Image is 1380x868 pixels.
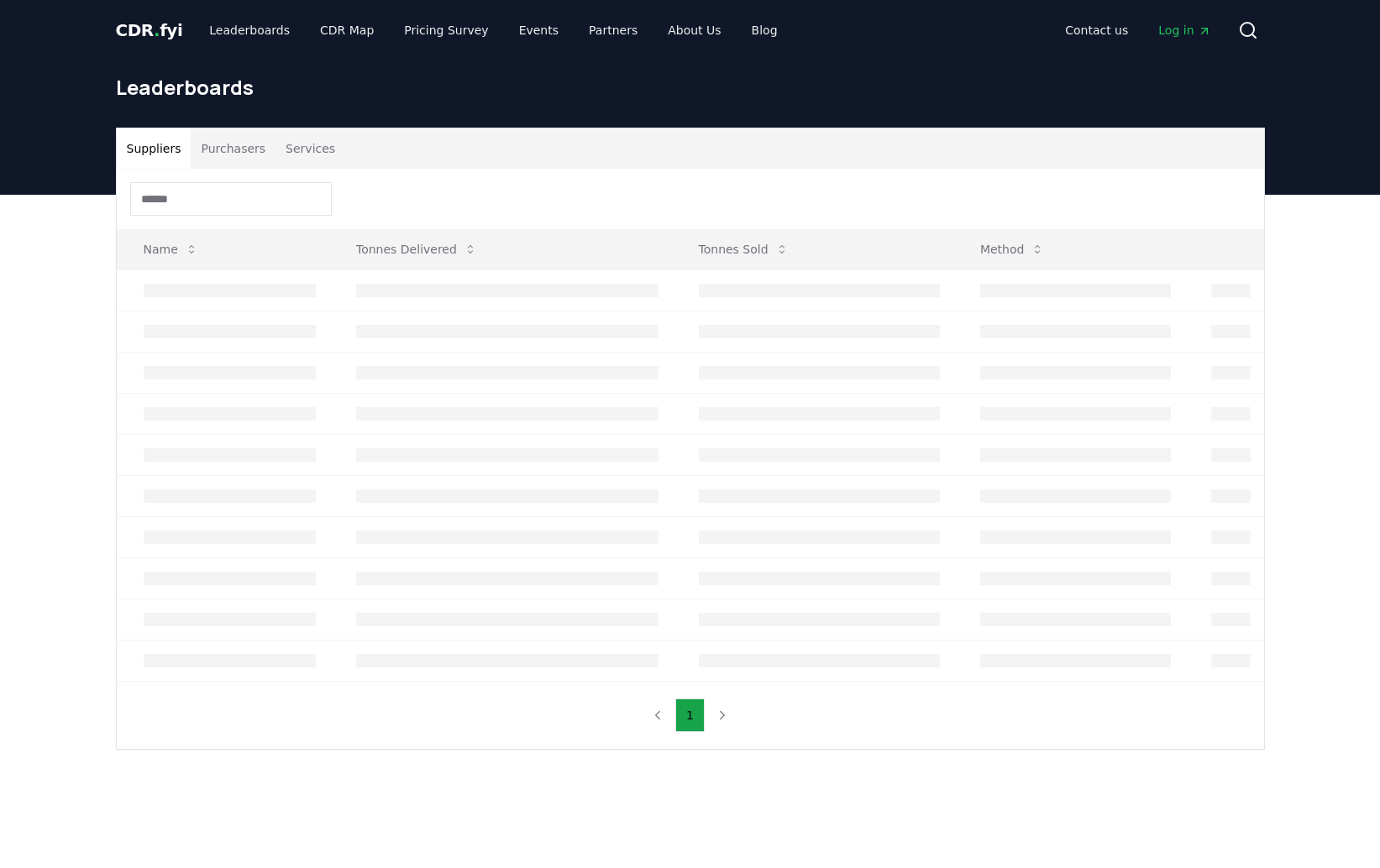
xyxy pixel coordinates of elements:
[196,15,303,45] a: Leaderboards
[1145,15,1224,45] a: Log in
[343,233,491,266] button: Tonnes Delivered
[196,15,790,45] nav: Main
[130,233,212,266] button: Name
[506,15,572,45] a: Events
[1052,15,1224,45] nav: Main
[191,128,275,169] button: Purchasers
[116,18,183,42] a: CDR.fyi
[307,15,387,45] a: CDR Map
[738,15,791,45] a: Blog
[391,15,501,45] a: Pricing Survey
[1052,15,1141,45] a: Contact us
[685,233,802,266] button: Tonnes Sold
[154,20,160,40] span: .
[116,74,1265,101] h1: Leaderboards
[575,15,651,45] a: Partners
[116,20,183,40] span: CDR fyi
[654,15,734,45] a: About Us
[117,128,192,169] button: Suppliers
[275,128,345,169] button: Services
[675,698,705,732] button: 1
[1158,22,1210,39] span: Log in
[967,233,1058,266] button: Method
